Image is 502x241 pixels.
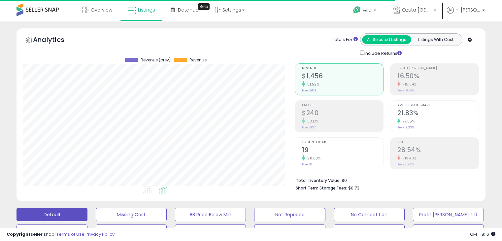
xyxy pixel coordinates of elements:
span: Overview [91,7,112,13]
li: $0 [296,176,474,184]
span: ROI [397,141,479,144]
small: 90.00% [305,156,320,161]
button: 365+ [254,224,325,238]
b: Short Term Storage Fees: [296,185,347,191]
b: Total Inventory Value: [296,178,341,183]
span: $0.73 [348,185,359,191]
h2: 16.50% [397,72,479,81]
span: Help [363,8,372,13]
strong: Copyright [7,231,31,237]
span: Profit [302,104,383,107]
span: Ozuta [GEOGRAPHIC_DATA] [402,7,432,13]
span: Profit [PERSON_NAME] [397,67,479,70]
h2: 19 [302,146,383,155]
small: Prev: 19.56% [397,88,415,92]
span: Revenue [302,67,383,70]
a: Terms of Use [56,231,84,237]
small: Prev: $802 [302,88,316,92]
h2: 28.54% [397,146,479,155]
a: Hi [PERSON_NAME] [447,7,485,21]
h2: $240 [302,109,383,118]
div: Totals For [332,37,358,43]
button: 181-270 [96,224,167,238]
div: Tooltip anchor [198,3,210,10]
button: No Competition [334,208,405,221]
span: Avg. Buybox Share [397,104,479,107]
small: 77.05% [400,119,415,124]
h2: 21.83% [397,109,479,118]
span: Revenue (prev) [141,58,171,62]
h2: $1,456 [302,72,383,81]
small: Prev: $157 [302,125,316,129]
span: Listings [138,7,155,13]
button: 271-365 [175,224,246,238]
button: Profit [PERSON_NAME] < 0 [413,208,484,221]
div: seller snap | | [7,231,115,238]
div: Include Returns [355,49,410,57]
h5: Analytics [33,35,77,46]
button: Missing Cost [96,208,167,221]
small: -15.64% [400,82,417,87]
button: Default [17,208,87,221]
span: 2025-09-10 18:16 GMT [470,231,495,237]
span: Ordered Items [302,141,383,144]
small: -19.40% [400,156,417,161]
button: Win BB [334,224,405,238]
span: Hi [PERSON_NAME] [455,7,480,13]
button: BB <10% [413,224,484,238]
small: Prev: 12.33% [397,125,414,129]
small: 81.52% [305,82,319,87]
i: Get Help [353,6,361,14]
span: DataHub [178,7,199,13]
small: 53.13% [305,119,318,124]
button: Not Repriced [254,208,325,221]
button: 91-180 [17,224,87,238]
button: Listings With Cost [411,35,460,44]
a: Privacy Policy [85,231,115,237]
small: Prev: 10 [302,162,312,166]
button: BB Price Below Min [175,208,246,221]
small: Prev: 35.41% [397,162,414,166]
button: All Selected Listings [362,35,411,44]
span: Revenue [189,58,207,62]
a: Help [348,1,383,21]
